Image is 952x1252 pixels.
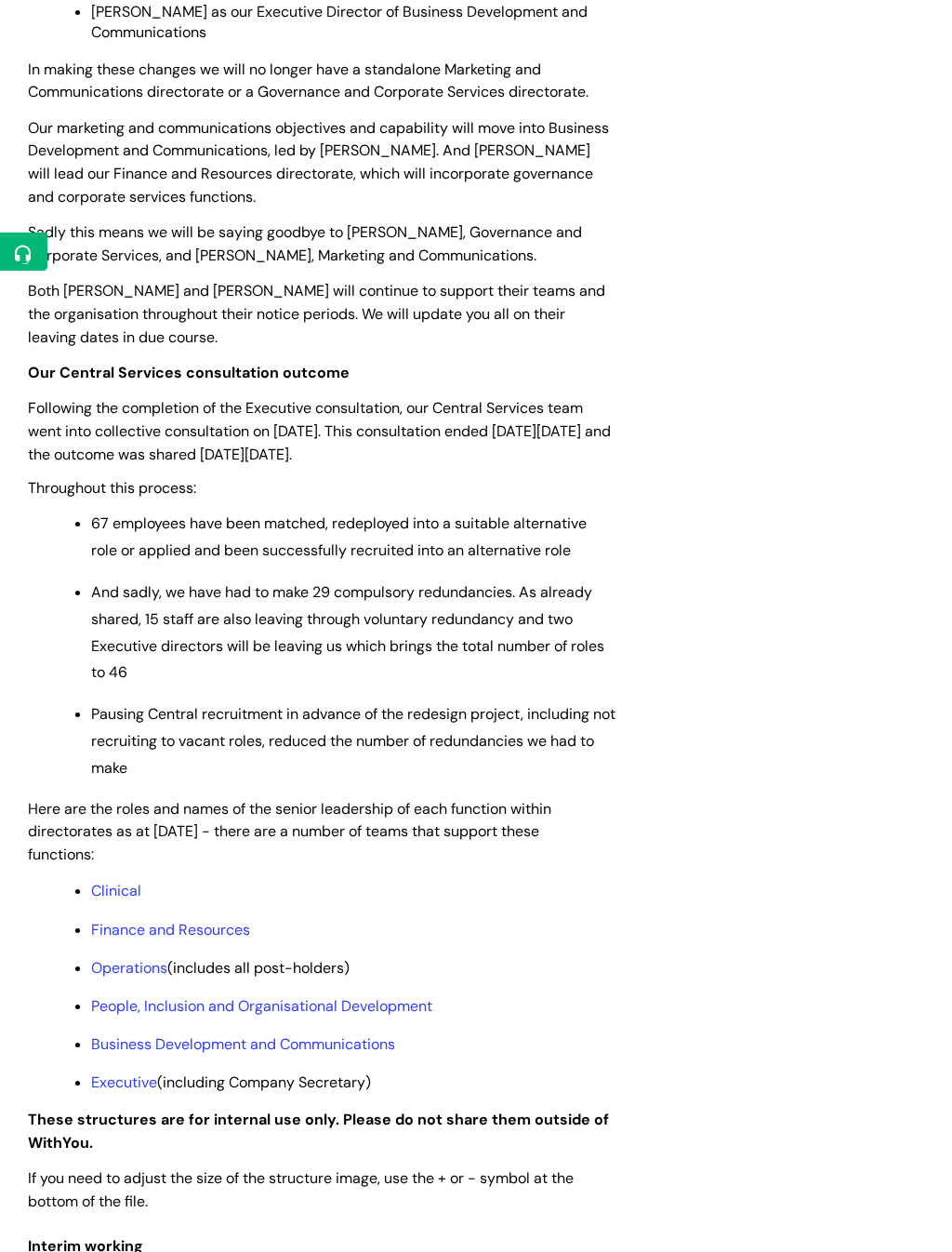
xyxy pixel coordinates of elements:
[91,512,616,566] p: 67 employees have been matched, redeployed into a suitable alternative role or applied and been s...
[91,997,432,1017] a: People, Inclusion and Organisational Development
[28,479,196,499] span: Throughout this process:
[91,959,350,979] span: (includes all post-holders)
[28,364,350,383] strong: Our Central Services consultation outcome
[28,399,611,465] span: Following the completion of the Executive consultation, our Central Services team went into colle...
[28,1111,609,1153] strong: These structures are for internal use only. Please do not share them outside of WithYou.
[28,60,588,103] span: In making these changes we will no longer have a standalone Marketing and Communications director...
[91,702,616,782] p: Pausing Central recruitment in advance of the redesign project, including not recruiting to vacan...
[28,223,582,266] span: Sadly this means we will be saying goodbye to [PERSON_NAME], Governance and Corporate Services, a...
[28,1169,574,1212] span: If you need to adjust the size of the structure image, use the + or - symbol at the bottom of the...
[28,800,551,866] span: Here are the roles and names of the senior leadership of each function within directorates as at ...
[91,1073,371,1093] span: (including Company Secretary)
[91,1073,157,1093] a: Executive
[28,282,605,348] span: Both [PERSON_NAME] and [PERSON_NAME] will continue to support their teams and the organisation th...
[91,580,616,687] p: And sadly, we have had to make 29 compulsory redundancies. As already shared, 15 staff are also l...
[91,959,167,979] a: Operations
[91,921,250,940] a: Finance and Resources
[28,119,609,207] span: Our marketing and communications objectives and capability will move into Business Development an...
[91,882,141,901] a: Clinical
[91,1035,395,1055] a: Business Development and Communications
[91,3,588,43] span: [PERSON_NAME] as our Executive Director of Business Development and Communications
